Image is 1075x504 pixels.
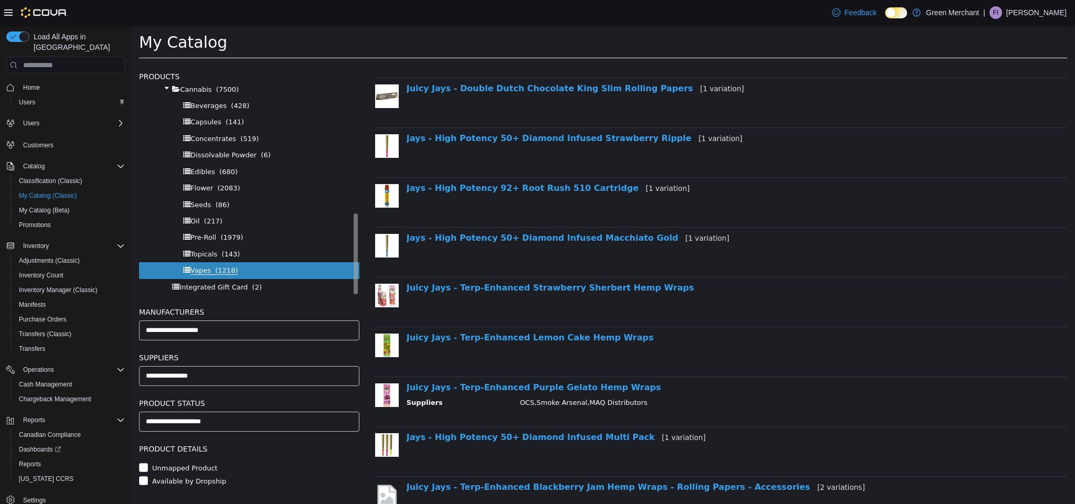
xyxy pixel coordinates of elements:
button: Chargeback Management [10,392,129,406]
span: Home [23,83,40,92]
span: Capsules [59,93,90,101]
a: Juicy Jays - Double Dutch Chocolate King Slim Rolling Papers[1 variation] [275,58,613,68]
button: Operations [2,362,129,377]
a: Juicy Jays - Terp-Enhanced Purple Gelato Hemp Wraps [275,357,530,367]
img: 150 [244,408,268,432]
th: Suppliers [275,372,381,385]
span: (1979) [89,208,112,216]
span: Transfers [19,345,45,353]
span: Operations [23,366,54,374]
h5: Manufacturers [8,281,228,293]
span: Pre-Roll [59,208,85,216]
a: Inventory Manager (Classic) [15,284,102,296]
span: Transfers [15,342,125,355]
button: Transfers (Classic) [10,327,129,341]
button: Inventory Manager (Classic) [10,283,129,297]
div: Faiyaz Ismail [989,6,1002,19]
span: Adjustments (Classic) [15,254,125,267]
a: [US_STATE] CCRS [15,473,78,485]
h5: Products [8,45,228,58]
span: Cannabis [49,60,80,68]
a: Manifests [15,298,50,311]
a: Juicy Jays - Terp-Enhanced Strawberry Sherbert Hemp Wraps [275,258,563,267]
img: 150 [244,209,268,232]
span: Classification (Classic) [19,177,82,185]
span: My Catalog (Beta) [19,206,70,215]
span: Topicals [59,225,86,233]
button: Reports [19,414,49,426]
a: Reports [15,458,45,470]
span: Inventory Manager (Classic) [19,286,98,294]
span: Dissolvable Powder [59,126,125,134]
span: Flower [59,159,82,167]
h5: Suppliers [8,326,228,339]
span: Canadian Compliance [19,431,81,439]
span: Customers [19,138,125,151]
button: Inventory Count [10,268,129,283]
img: 150 [244,358,268,382]
span: Vapes [59,241,80,249]
button: Reports [2,413,129,427]
p: [PERSON_NAME] [1006,6,1067,19]
a: Cash Management [15,378,76,391]
span: Transfers (Classic) [15,328,125,340]
span: My Catalog (Classic) [15,189,125,202]
span: Chargeback Management [15,393,125,405]
button: Promotions [10,218,129,232]
button: [US_STATE] CCRS [10,471,129,486]
img: 150 [244,59,268,83]
span: My Catalog (Beta) [15,204,125,217]
span: Purchase Orders [15,313,125,326]
img: 150 [244,259,268,282]
span: Integrated Gift Card [48,258,116,266]
span: Washington CCRS [15,473,125,485]
button: My Catalog (Classic) [10,188,129,203]
span: Users [19,117,125,130]
span: Concentrates [59,110,105,117]
span: Inventory Count [15,269,125,282]
span: Promotions [19,221,51,229]
span: Inventory [19,240,125,252]
span: Promotions [15,219,125,231]
span: Canadian Compliance [15,428,125,441]
span: Reports [23,416,45,424]
span: Cash Management [19,380,72,389]
button: Home [2,80,129,95]
span: Manifests [15,298,125,311]
button: Canadian Compliance [10,427,129,442]
a: Transfers (Classic) [15,328,76,340]
button: Inventory [19,240,53,252]
img: 150 [244,159,268,183]
a: Users [15,96,39,109]
button: Operations [19,363,58,376]
label: Unmapped Product [18,438,87,448]
span: Dashboards [19,445,61,454]
button: Catalog [19,160,49,173]
img: 150 [244,109,268,133]
span: Beverages [59,77,95,84]
img: missing-image.png [244,458,268,484]
a: Jays - High Potency 50+ Diamond Infused Strawberry Ripple[1 variation] [275,108,611,118]
button: My Catalog (Beta) [10,203,129,218]
a: Dashboards [15,443,65,456]
span: Home [19,81,125,94]
button: Users [2,116,129,131]
a: Jays - High Potency 50+ Diamond Infused Macchiato Gold[1 variation] [275,208,598,218]
a: Jays - High Potency 92+ Root Rush 510 Cartridge[1 variation] [275,158,559,168]
span: (2083) [86,159,109,167]
span: Catalog [23,162,45,170]
span: FI [993,6,999,19]
a: Juicy Jays - Terp-Enhanced Blackberry Jam Hemp Wraps - Rolling Papers - Accessories[2 variations] [275,457,734,467]
span: Reports [19,460,41,468]
small: [2 variations] [686,458,734,466]
span: Edibles [59,143,84,151]
small: [1 variation] [569,59,613,68]
button: Users [10,95,129,110]
a: Jays - High Potency 50+ Diamond Infused Multi Pack[1 variation] [275,407,574,417]
td: OCS,Smoke Arsenal,MAQ Distributors [381,372,909,385]
span: Feedback [845,7,877,18]
button: Customers [2,137,129,152]
img: Cova [21,7,68,18]
a: Customers [19,139,58,152]
span: (519) [109,110,127,117]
